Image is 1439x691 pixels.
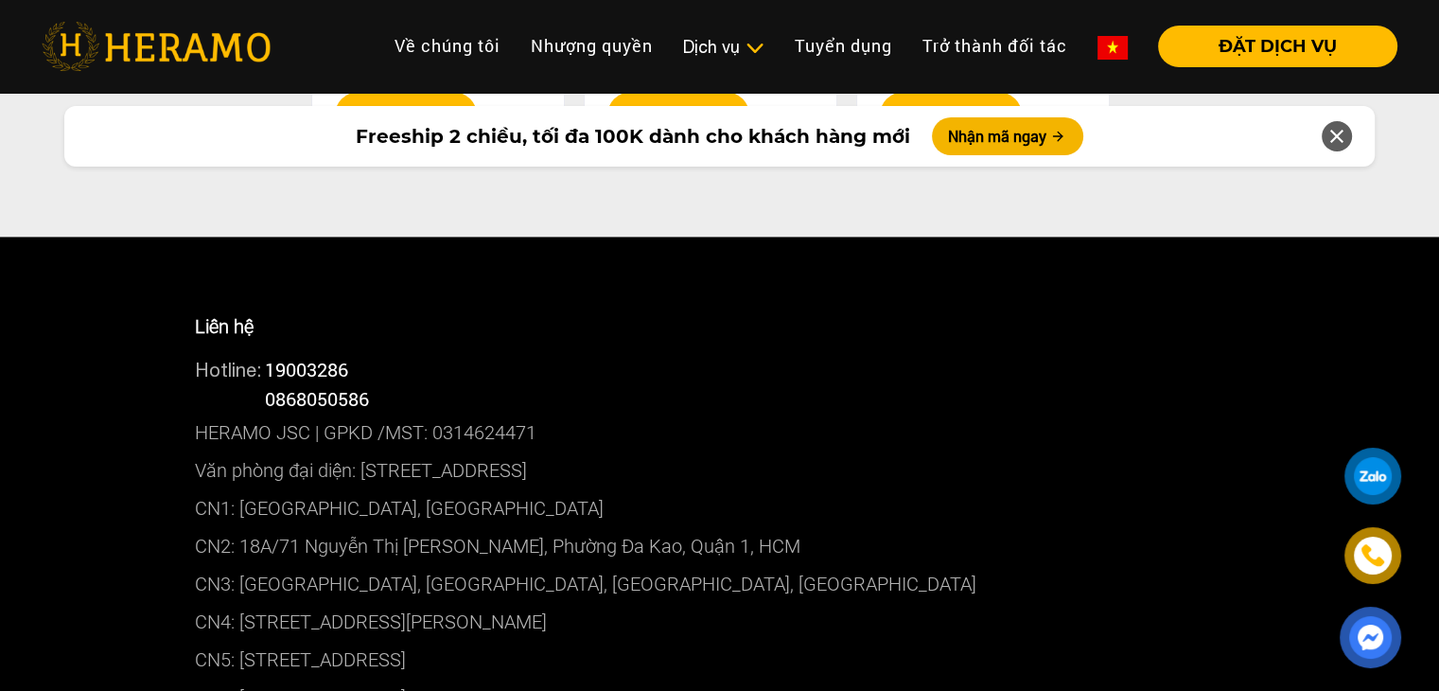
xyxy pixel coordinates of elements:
[265,386,369,411] span: 0868050586
[42,22,271,71] img: heramo-logo.png
[516,26,668,66] a: Nhượng quyền
[355,122,909,151] span: Freeship 2 chiều, tối đa 100K dành cho khách hàng mới
[195,414,1245,452] p: HERAMO JSC | GPKD /MST: 0314624471
[195,641,1245,679] p: CN5: [STREET_ADDRESS]
[1347,530,1398,581] a: phone-icon
[379,26,516,66] a: Về chúng tôi
[195,603,1245,641] p: CN4: [STREET_ADDRESS][PERSON_NAME]
[195,452,1245,489] p: Văn phòng đại diện: [STREET_ADDRESS]
[745,39,764,58] img: subToggleIcon
[1361,544,1384,567] img: phone-icon
[683,34,764,60] div: Dịch vụ
[932,117,1083,155] button: Nhận mã ngay
[1158,26,1397,67] button: ĐẶT DỊCH VỤ
[195,312,1245,341] p: Liên hệ
[780,26,907,66] a: Tuyển dụng
[265,357,348,381] a: 19003286
[195,359,261,381] span: Hotline:
[1143,38,1397,55] a: ĐẶT DỊCH VỤ
[907,26,1082,66] a: Trở thành đối tác
[195,565,1245,603] p: CN3: [GEOGRAPHIC_DATA], [GEOGRAPHIC_DATA], [GEOGRAPHIC_DATA], [GEOGRAPHIC_DATA]
[195,527,1245,565] p: CN2: 18A/71 Nguyễn Thị [PERSON_NAME], Phường Đa Kao, Quận 1, HCM
[195,489,1245,527] p: CN1: [GEOGRAPHIC_DATA], [GEOGRAPHIC_DATA]
[1097,36,1128,60] img: vn-flag.png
